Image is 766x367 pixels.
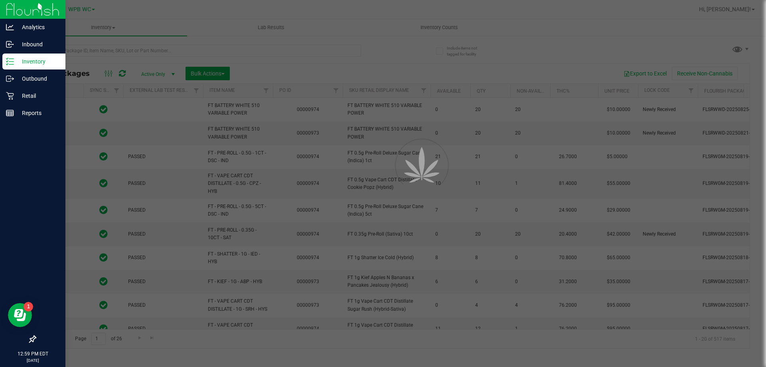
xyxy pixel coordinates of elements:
[14,74,62,83] p: Outbound
[6,40,14,48] inline-svg: Inbound
[6,109,14,117] inline-svg: Reports
[4,357,62,363] p: [DATE]
[14,22,62,32] p: Analytics
[24,302,33,311] iframe: Resource center unread badge
[8,303,32,327] iframe: Resource center
[14,40,62,49] p: Inbound
[6,75,14,83] inline-svg: Outbound
[6,58,14,65] inline-svg: Inventory
[6,23,14,31] inline-svg: Analytics
[14,108,62,118] p: Reports
[14,91,62,101] p: Retail
[14,57,62,66] p: Inventory
[4,350,62,357] p: 12:59 PM EDT
[6,92,14,100] inline-svg: Retail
